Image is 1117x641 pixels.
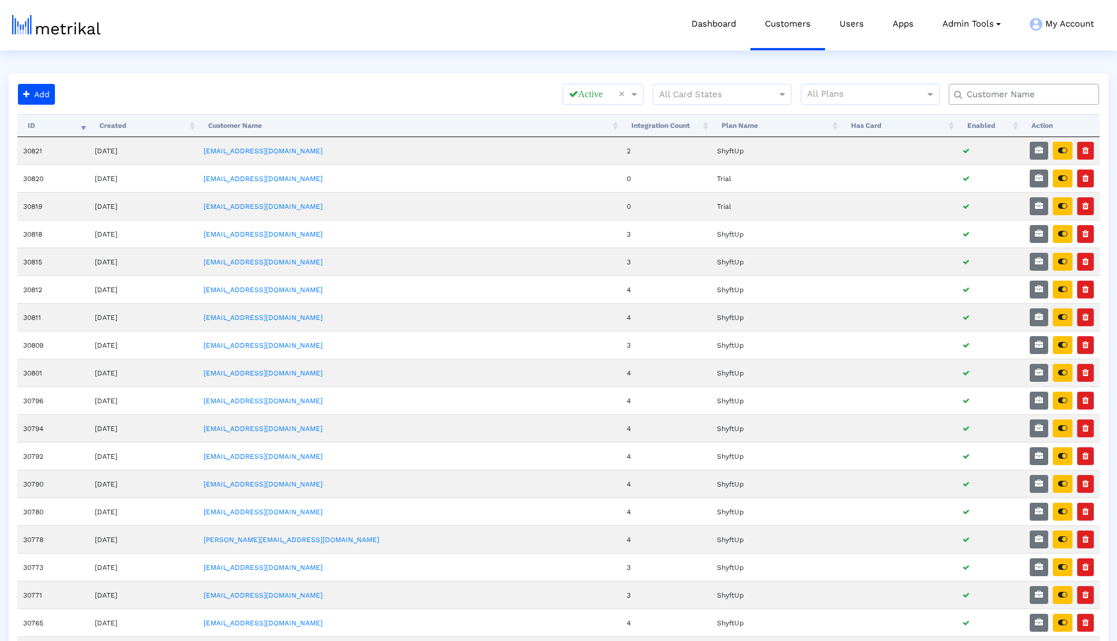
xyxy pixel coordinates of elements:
[89,386,198,414] td: [DATE]
[621,303,711,331] td: 4
[17,192,89,220] td: 30819
[204,175,323,183] a: [EMAIL_ADDRESS][DOMAIN_NAME]
[711,303,841,331] td: ShyftUp
[621,164,711,192] td: 0
[711,192,841,220] td: Trial
[17,498,89,525] td: 30780
[17,386,89,414] td: 30796
[711,164,841,192] td: Trial
[204,369,323,377] a: [EMAIL_ADDRESS][DOMAIN_NAME]
[204,536,379,544] a: [PERSON_NAME][EMAIL_ADDRESS][DOMAIN_NAME]
[204,480,323,488] a: [EMAIL_ADDRESS][DOMAIN_NAME]
[711,137,841,164] td: ShyftUp
[17,609,89,636] td: 30765
[17,442,89,470] td: 30792
[621,359,711,386] td: 4
[17,359,89,386] td: 30801
[17,581,89,609] td: 30771
[621,220,711,248] td: 3
[621,331,711,359] td: 3
[711,553,841,581] td: ShyftUp
[17,470,89,498] td: 30790
[621,442,711,470] td: 4
[621,525,711,553] td: 4
[621,414,711,442] td: 4
[204,286,323,294] a: [EMAIL_ADDRESS][DOMAIN_NAME]
[89,192,198,220] td: [DATE]
[711,359,841,386] td: ShyftUp
[204,230,323,238] a: [EMAIL_ADDRESS][DOMAIN_NAME]
[17,137,89,164] td: 30821
[959,89,1094,101] input: Customer Name
[621,192,711,220] td: 0
[89,581,198,609] td: [DATE]
[711,609,841,636] td: ShyftUp
[621,553,711,581] td: 3
[89,525,198,553] td: [DATE]
[711,275,841,303] td: ShyftUp
[204,591,323,599] a: [EMAIL_ADDRESS][DOMAIN_NAME]
[621,581,711,609] td: 3
[621,137,711,164] td: 2
[198,114,621,137] th: Customer Name: activate to sort column ascending
[711,442,841,470] td: ShyftUp
[711,220,841,248] td: ShyftUp
[621,386,711,414] td: 4
[17,114,89,137] th: ID: activate to sort column ascending
[204,508,323,516] a: [EMAIL_ADDRESS][DOMAIN_NAME]
[89,220,198,248] td: [DATE]
[89,442,198,470] td: [DATE]
[89,331,198,359] td: [DATE]
[621,609,711,636] td: 4
[711,248,841,275] td: ShyftUp
[17,164,89,192] td: 30820
[621,498,711,525] td: 4
[841,114,957,137] th: Has Card: activate to sort column ascending
[711,386,841,414] td: ShyftUp
[204,452,323,461] a: [EMAIL_ADDRESS][DOMAIN_NAME]
[621,275,711,303] td: 4
[89,248,198,275] td: [DATE]
[204,202,323,211] a: [EMAIL_ADDRESS][DOMAIN_NAME]
[17,553,89,581] td: 30773
[89,275,198,303] td: [DATE]
[204,619,323,627] a: [EMAIL_ADDRESS][DOMAIN_NAME]
[711,414,841,442] td: ShyftUp
[711,525,841,553] td: ShyftUp
[89,303,198,331] td: [DATE]
[17,525,89,553] td: 30778
[89,359,198,386] td: [DATE]
[1021,114,1100,137] th: Action
[711,470,841,498] td: ShyftUp
[204,147,323,155] a: [EMAIL_ADDRESS][DOMAIN_NAME]
[18,84,55,105] button: Add
[1030,18,1042,31] img: my-account-menu-icon.png
[89,609,198,636] td: [DATE]
[17,331,89,359] td: 30809
[89,470,198,498] td: [DATE]
[619,87,628,101] span: Clear all
[621,248,711,275] td: 3
[89,498,198,525] td: [DATE]
[711,581,841,609] td: ShyftUp
[89,553,198,581] td: [DATE]
[621,114,711,137] th: Integration Count: activate to sort column ascending
[621,470,711,498] td: 4
[204,563,323,572] a: [EMAIL_ADDRESS][DOMAIN_NAME]
[204,397,323,405] a: [EMAIL_ADDRESS][DOMAIN_NAME]
[204,314,323,322] a: [EMAIL_ADDRESS][DOMAIN_NAME]
[17,414,89,442] td: 30794
[204,341,323,349] a: [EMAIL_ADDRESS][DOMAIN_NAME]
[17,275,89,303] td: 30812
[89,137,198,164] td: [DATE]
[17,303,89,331] td: 30811
[17,248,89,275] td: 30815
[659,87,764,102] input: All Card States
[204,425,323,433] a: [EMAIL_ADDRESS][DOMAIN_NAME]
[711,331,841,359] td: ShyftUp
[711,114,841,137] th: Plan Name: activate to sort column ascending
[89,114,198,137] th: Created: activate to sort column ascending
[17,220,89,248] td: 30818
[957,114,1021,137] th: Enabled: activate to sort column ascending
[89,164,198,192] td: [DATE]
